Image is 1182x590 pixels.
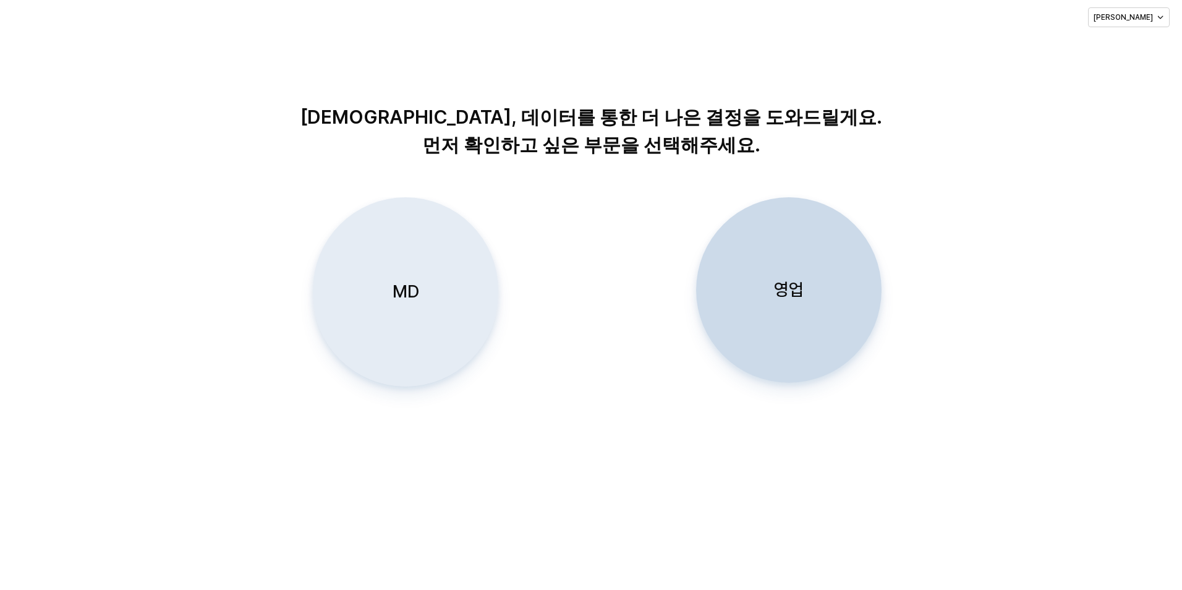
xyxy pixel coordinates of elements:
button: 영업 [696,197,882,383]
p: 영업 [774,278,804,301]
button: [PERSON_NAME] [1088,7,1170,27]
p: MD [393,280,419,303]
button: MD [313,197,498,387]
p: [DEMOGRAPHIC_DATA], 데이터를 통한 더 나은 결정을 도와드릴게요. 먼저 확인하고 싶은 부문을 선택해주세요. [276,103,907,159]
p: [PERSON_NAME] [1094,12,1153,22]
